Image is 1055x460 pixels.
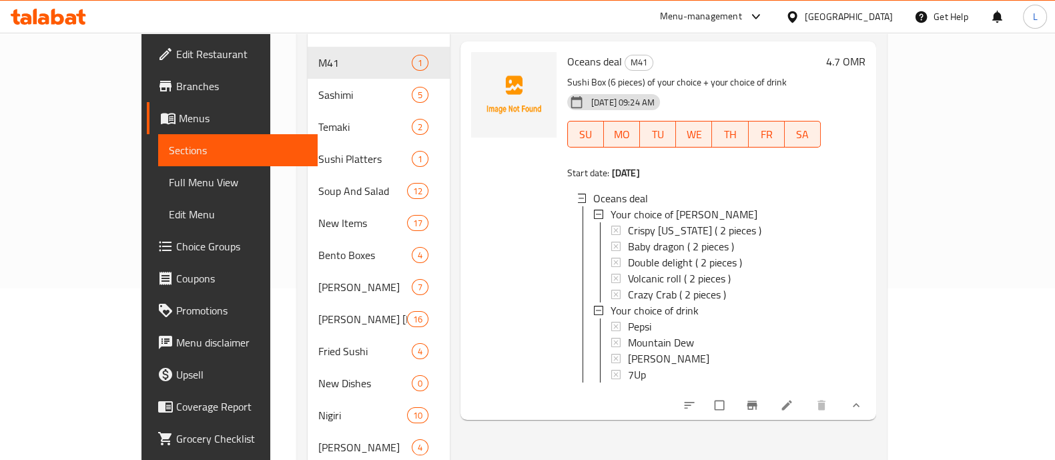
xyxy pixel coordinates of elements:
[318,279,412,295] span: [PERSON_NAME]
[712,121,748,148] button: TH
[412,439,428,455] div: items
[676,121,712,148] button: WE
[318,215,407,231] span: New Items
[318,87,412,103] span: Sashimi
[826,52,865,71] h6: 4.7 OMR
[1032,9,1037,24] span: L
[790,125,815,144] span: SA
[179,110,307,126] span: Menus
[176,238,307,254] span: Choice Groups
[628,254,742,270] span: Double delight ( 2 pieces )
[176,270,307,286] span: Coupons
[609,125,635,144] span: MO
[785,121,821,148] button: SA
[628,286,726,302] span: Crazy Crab ( 2 pieces )
[412,441,428,454] span: 4
[412,249,428,262] span: 4
[147,38,318,70] a: Edit Restaurant
[567,164,610,182] span: Start date:
[408,409,428,422] span: 10
[645,125,671,144] span: TU
[318,407,407,423] span: Nigiri
[318,311,407,327] span: [PERSON_NAME] [PERSON_NAME]
[318,343,412,359] span: Fried Sushi
[573,125,599,144] span: SU
[147,102,318,134] a: Menus
[308,399,450,431] div: Nigiri10
[754,125,779,144] span: FR
[147,423,318,455] a: Grocery Checklist
[176,334,307,351] span: Menu disclaimer
[308,239,450,271] div: Bento Boxes4
[675,391,707,420] button: sort-choices
[147,230,318,262] a: Choice Groups
[176,431,307,447] span: Grocery Checklist
[147,262,318,294] a: Coupons
[308,175,450,207] div: Soup And Salad12
[604,121,640,148] button: MO
[780,399,796,412] a: Edit menu item
[628,270,731,286] span: Volcanic roll ( 2 pieces )
[408,217,428,230] span: 17
[681,125,707,144] span: WE
[308,271,450,303] div: [PERSON_NAME]7
[318,311,407,327] div: Futo Maki
[737,391,769,420] button: Branch-specific-item
[567,74,821,91] p: Sushi Box (6 pieces) of your choice + your choice of drink
[308,303,450,335] div: [PERSON_NAME] [PERSON_NAME]16
[586,96,660,109] span: [DATE] 09:24 AM
[169,142,307,158] span: Sections
[407,311,428,327] div: items
[318,151,412,167] span: Sushi Platters
[318,183,407,199] span: Soup And Salad
[308,367,450,399] div: New Dishes0
[471,52,557,138] img: Oceans deal
[628,367,646,383] span: 7Up
[318,55,412,71] span: M41
[412,281,428,294] span: 7
[625,55,653,71] div: M41
[412,153,428,166] span: 1
[308,143,450,175] div: Sushi Platters1
[660,9,742,25] div: Menu-management
[628,351,709,367] span: [PERSON_NAME]
[412,57,428,69] span: 1
[308,79,450,111] div: Sashimi5
[412,121,428,134] span: 2
[640,121,676,148] button: TU
[318,439,412,455] div: Philly Sushi
[807,391,839,420] button: delete
[176,399,307,415] span: Coverage Report
[147,294,318,326] a: Promotions
[407,407,428,423] div: items
[318,439,412,455] span: [PERSON_NAME]
[318,247,412,263] span: Bento Boxes
[849,399,863,412] svg: Show Choices
[707,393,735,418] span: Select to update
[412,279,428,295] div: items
[147,326,318,359] a: Menu disclaimer
[612,164,640,182] b: [DATE]
[628,222,761,238] span: Crispy [US_STATE] ( 2 pieces )
[628,238,734,254] span: Baby dragon ( 2 pieces )
[407,183,428,199] div: items
[308,207,450,239] div: New Items17
[318,375,412,391] span: New Dishes
[318,119,412,135] span: Temaki
[412,87,428,103] div: items
[318,279,412,295] div: Hoso Maki
[412,343,428,359] div: items
[412,151,428,167] div: items
[628,318,651,334] span: Pepsi
[412,247,428,263] div: items
[147,70,318,102] a: Branches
